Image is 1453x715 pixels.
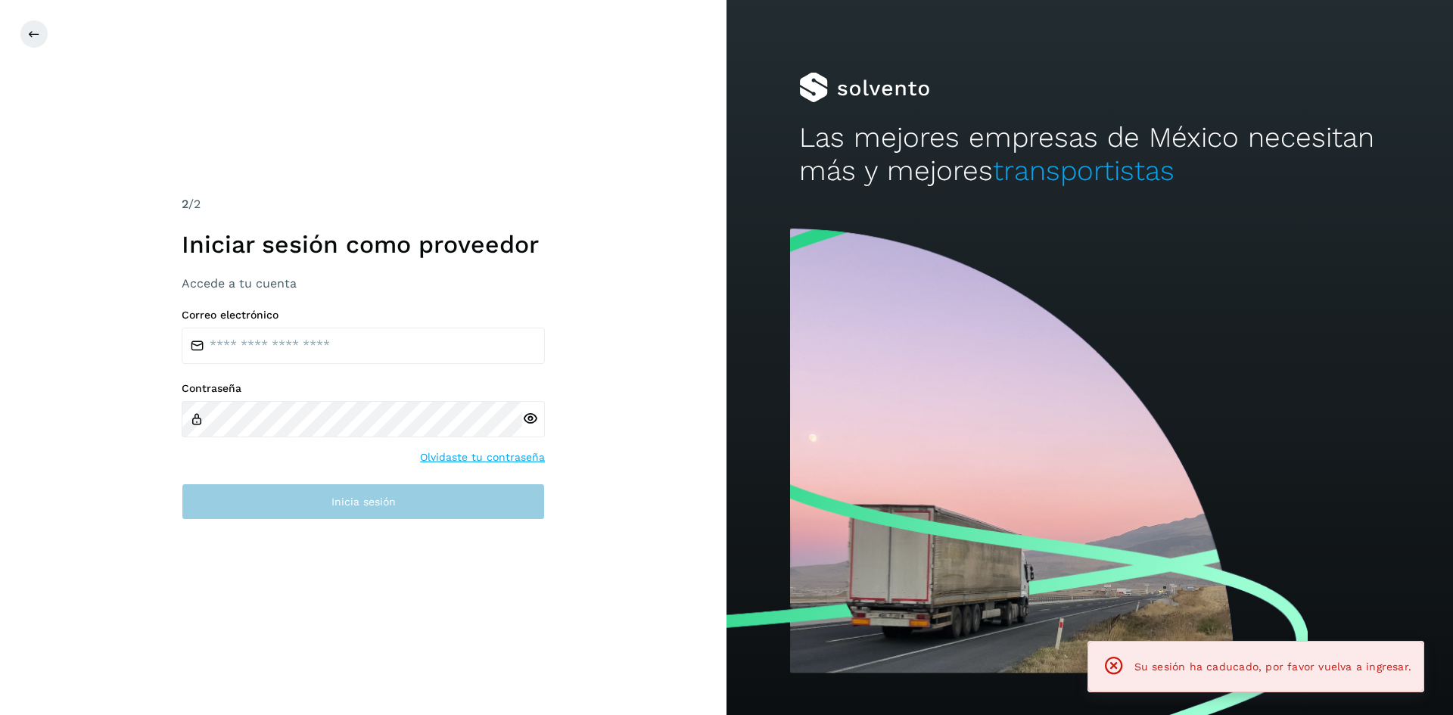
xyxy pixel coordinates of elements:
[182,195,545,213] div: /2
[182,276,545,291] h3: Accede a tu cuenta
[799,121,1380,188] h2: Las mejores empresas de México necesitan más y mejores
[182,382,545,395] label: Contraseña
[331,496,396,507] span: Inicia sesión
[182,309,545,322] label: Correo electrónico
[182,230,545,259] h1: Iniciar sesión como proveedor
[420,449,545,465] a: Olvidaste tu contraseña
[1134,661,1411,673] span: Su sesión ha caducado, por favor vuelva a ingresar.
[182,483,545,520] button: Inicia sesión
[182,197,188,211] span: 2
[993,154,1175,187] span: transportistas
